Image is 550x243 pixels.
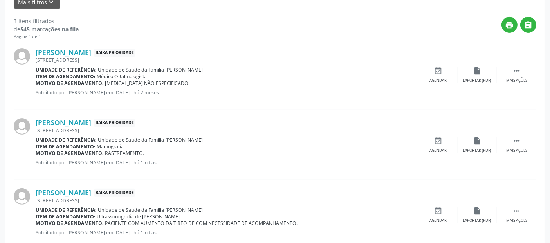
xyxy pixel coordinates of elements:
[105,150,144,157] span: RASTREAMENTO.
[463,148,492,153] div: Exportar (PDF)
[463,218,492,223] div: Exportar (PDF)
[14,33,79,40] div: Página 1 de 1
[430,148,447,153] div: Agendar
[505,21,514,29] i: print
[512,137,521,145] i: 
[430,218,447,223] div: Agendar
[36,150,104,157] b: Motivo de agendamento:
[97,73,147,80] span: Médico Oftalmologista
[36,137,97,143] b: Unidade de referência:
[430,78,447,83] div: Agendar
[501,17,518,33] button: print
[473,137,482,145] i: insert_drive_file
[20,25,79,33] strong: 545 marcações na fila
[434,67,443,75] i: event_available
[506,78,527,83] div: Mais ações
[36,143,96,150] b: Item de agendamento:
[98,207,203,213] span: Unidade de Saude da Familia [PERSON_NAME]
[473,67,482,75] i: insert_drive_file
[36,80,104,86] b: Motivo de agendamento:
[105,80,190,86] span: [MEDICAL_DATA] NÃO ESPECIFICADO.
[105,220,298,227] span: PACIENTE COM AUMENTO DA TIREOIDE COM NECESSIDADE DE ACOMPANHAMENTO.
[97,143,124,150] span: Mamografia
[36,118,91,127] a: [PERSON_NAME]
[506,148,527,153] div: Mais ações
[36,159,419,166] p: Solicitado por [PERSON_NAME] em [DATE] - há 15 dias
[36,48,91,57] a: [PERSON_NAME]
[98,137,203,143] span: Unidade de Saude da Familia [PERSON_NAME]
[94,49,135,57] span: Baixa Prioridade
[14,25,79,33] div: de
[14,48,30,65] img: img
[473,207,482,215] i: insert_drive_file
[36,188,91,197] a: [PERSON_NAME]
[36,220,104,227] b: Motivo de agendamento:
[463,78,492,83] div: Exportar (PDF)
[36,127,419,134] div: [STREET_ADDRESS]
[434,137,443,145] i: event_available
[36,197,419,204] div: [STREET_ADDRESS]
[36,57,419,63] div: [STREET_ADDRESS]
[94,189,135,197] span: Baixa Prioridade
[36,89,419,96] p: Solicitado por [PERSON_NAME] em [DATE] - há 2 meses
[36,67,97,73] b: Unidade de referência:
[36,73,96,80] b: Item de agendamento:
[14,17,79,25] div: 3 itens filtrados
[98,67,203,73] span: Unidade de Saude da Familia [PERSON_NAME]
[512,207,521,215] i: 
[506,218,527,223] div: Mais ações
[94,119,135,127] span: Baixa Prioridade
[520,17,536,33] button: 
[97,213,180,220] span: Ultrassonografia de [PERSON_NAME]
[36,229,419,236] p: Solicitado por [PERSON_NAME] em [DATE] - há 15 dias
[524,21,533,29] i: 
[14,188,30,205] img: img
[36,207,97,213] b: Unidade de referência:
[36,213,96,220] b: Item de agendamento:
[512,67,521,75] i: 
[434,207,443,215] i: event_available
[14,118,30,135] img: img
